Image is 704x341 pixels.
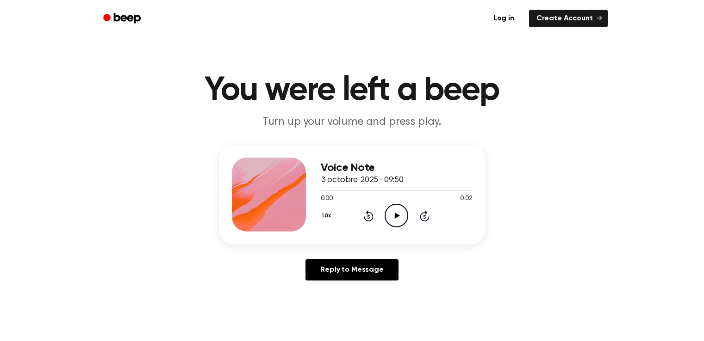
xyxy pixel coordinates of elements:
p: Turn up your volume and press play. [174,115,530,130]
span: 0:02 [460,194,472,204]
a: Reply to Message [305,259,398,280]
a: Log in [484,8,523,29]
a: Create Account [529,10,608,27]
span: 0:00 [321,194,333,204]
a: Beep [97,10,149,28]
h3: Voice Note [321,162,473,174]
span: 3 octobre 2025 · 09:50 [321,176,404,184]
button: 1.0x [321,208,335,224]
h1: You were left a beep [115,74,589,107]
